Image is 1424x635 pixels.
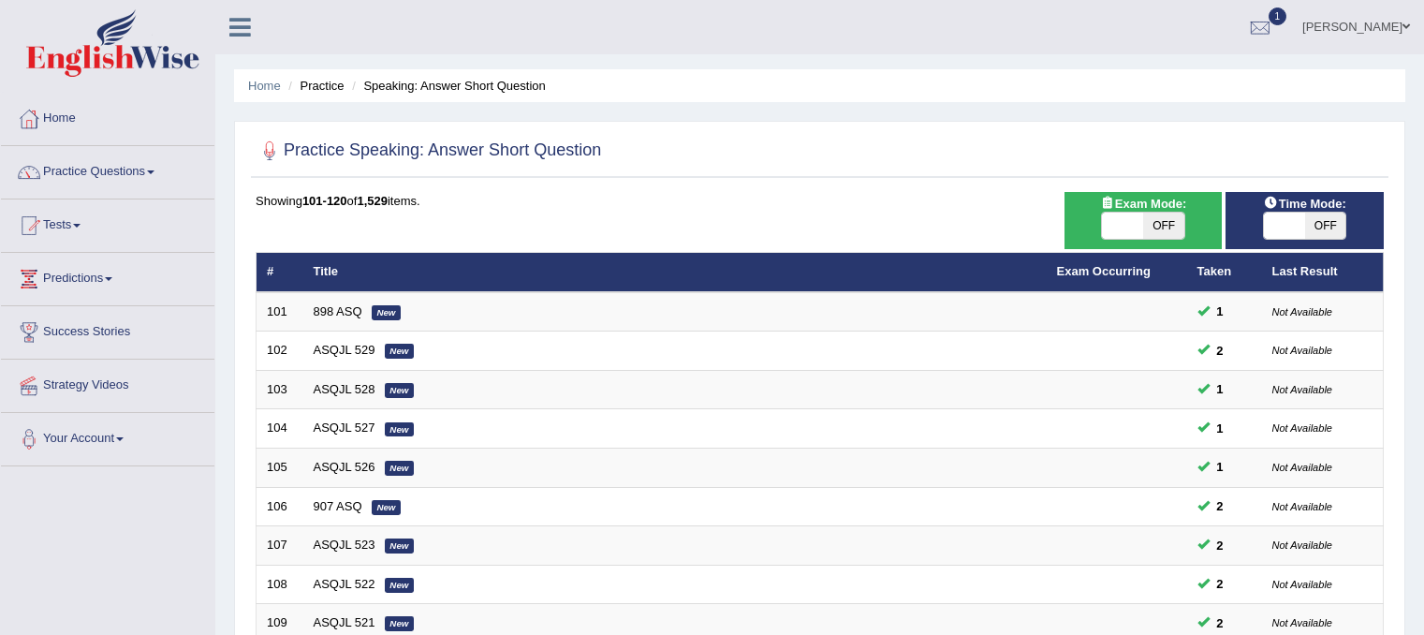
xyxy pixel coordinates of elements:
a: ASQJL 523 [314,538,375,552]
span: Exam Mode: [1093,194,1194,214]
em: New [385,383,415,398]
h2: Practice Speaking: Answer Short Question [256,137,601,165]
b: 1,529 [357,194,388,208]
small: Not Available [1272,539,1332,551]
th: Title [303,253,1047,292]
a: Home [1,93,214,140]
a: Success Stories [1,306,214,353]
span: OFF [1305,213,1346,239]
a: 898 ASQ [314,304,362,318]
li: Speaking: Answer Short Question [347,77,546,95]
li: Practice [284,77,344,95]
small: Not Available [1272,306,1332,317]
a: 907 ASQ [314,499,362,513]
a: Exam Occurring [1057,264,1151,278]
a: ASQJL 527 [314,421,375,435]
a: ASQJL 522 [314,577,375,591]
small: Not Available [1272,345,1332,356]
span: You can still take this question [1210,613,1231,633]
em: New [385,578,415,593]
td: 104 [257,409,303,449]
small: Not Available [1272,384,1332,395]
em: New [385,539,415,554]
td: 103 [257,370,303,409]
th: Last Result [1262,253,1384,292]
small: Not Available [1272,617,1332,628]
em: New [372,500,402,515]
em: New [385,422,415,437]
span: You can still take this question [1210,536,1231,555]
th: # [257,253,303,292]
small: Not Available [1272,462,1332,473]
td: 102 [257,332,303,371]
td: 107 [257,526,303,566]
a: Your Account [1,413,214,460]
span: Time Mode: [1256,194,1354,214]
a: Home [248,79,281,93]
span: OFF [1143,213,1184,239]
div: Showing of items. [256,192,1384,210]
td: 101 [257,292,303,332]
span: You can still take this question [1210,379,1231,399]
span: You can still take this question [1210,457,1231,477]
td: 106 [257,487,303,526]
td: 108 [257,565,303,604]
span: You can still take this question [1210,496,1231,516]
th: Taken [1187,253,1262,292]
span: You can still take this question [1210,419,1231,438]
small: Not Available [1272,501,1332,512]
span: You can still take this question [1210,341,1231,361]
a: ASQJL 528 [314,382,375,396]
a: Strategy Videos [1,360,214,406]
div: Show exams occurring in exams [1064,192,1223,249]
a: ASQJL 521 [314,615,375,629]
span: You can still take this question [1210,302,1231,321]
a: Practice Questions [1,146,214,193]
a: Tests [1,199,214,246]
b: 101-120 [302,194,347,208]
em: New [385,616,415,631]
small: Not Available [1272,579,1332,590]
em: New [385,461,415,476]
td: 105 [257,449,303,488]
a: ASQJL 526 [314,460,375,474]
span: 1 [1269,7,1287,25]
a: ASQJL 529 [314,343,375,357]
span: You can still take this question [1210,574,1231,594]
em: New [385,344,415,359]
small: Not Available [1272,422,1332,434]
em: New [372,305,402,320]
a: Predictions [1,253,214,300]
